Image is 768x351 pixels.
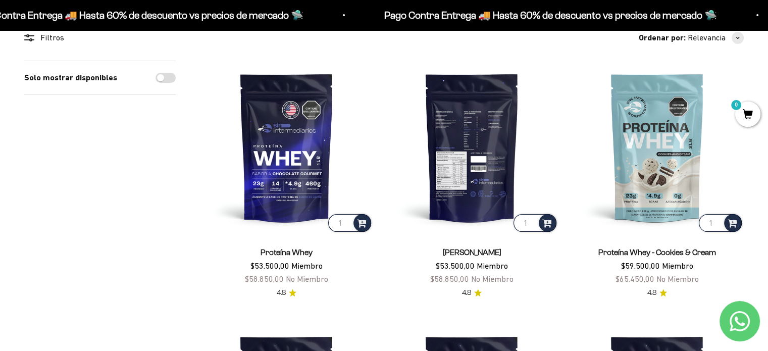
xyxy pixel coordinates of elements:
a: Proteína Whey - Cookies & Cream [598,248,716,257]
span: No Miembro [656,274,699,283]
a: Proteína Whey [261,248,313,257]
span: No Miembro [471,274,514,283]
a: [PERSON_NAME] [443,248,501,257]
span: Miembro [291,261,323,270]
a: 4.84.8 de 5.0 estrellas [462,287,482,298]
mark: 0 [730,99,742,111]
span: Miembro [477,261,508,270]
span: Miembro [662,261,693,270]
img: Proteína Whey - Vainilla [385,61,558,234]
span: $58.850,00 [245,274,284,283]
span: Ordenar por: [639,31,686,44]
span: 4.8 [277,287,286,298]
span: $58.850,00 [430,274,469,283]
span: $65.450,00 [616,274,654,283]
p: Pago Contra Entrega 🚚 Hasta 60% de descuento vs precios de mercado 🛸 [383,7,716,23]
span: 4.8 [647,287,656,298]
span: $53.500,00 [250,261,289,270]
span: Relevancia [688,31,726,44]
a: 4.84.8 de 5.0 estrellas [277,287,296,298]
a: 0 [735,110,760,121]
div: Filtros [24,31,176,44]
label: Solo mostrar disponibles [24,71,117,84]
span: $53.500,00 [436,261,475,270]
span: 4.8 [462,287,471,298]
a: 4.84.8 de 5.0 estrellas [647,287,667,298]
span: No Miembro [286,274,328,283]
span: $59.500,00 [621,261,660,270]
button: Relevancia [688,31,744,44]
